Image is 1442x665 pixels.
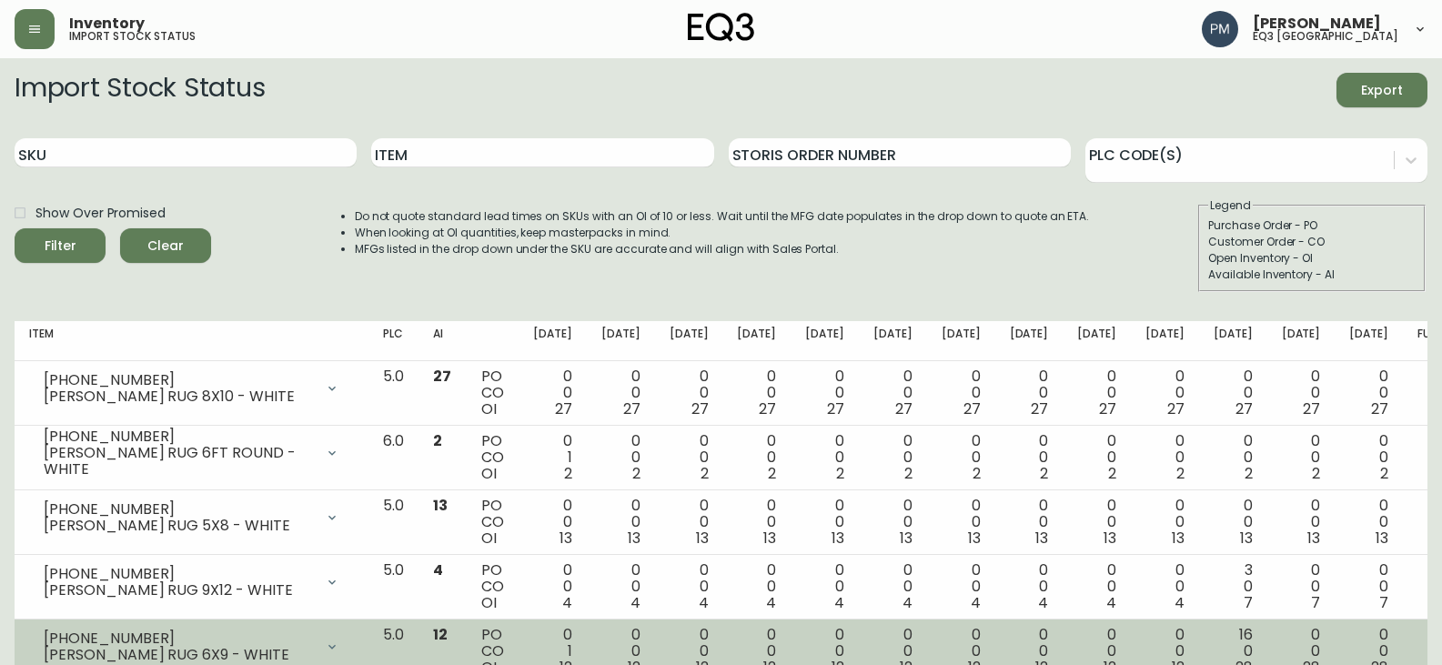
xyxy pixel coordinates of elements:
[481,562,504,611] div: PO CO
[691,398,709,419] span: 27
[942,498,981,547] div: 0 0
[763,528,776,549] span: 13
[1214,562,1253,611] div: 3 0
[1244,592,1253,613] span: 7
[44,501,314,518] div: [PHONE_NUMBER]
[1349,498,1388,547] div: 0 0
[1035,528,1048,549] span: 13
[737,368,776,418] div: 0 0
[1145,498,1185,547] div: 0 0
[722,321,791,361] th: [DATE]
[587,321,655,361] th: [DATE]
[1282,433,1321,482] div: 0 0
[368,555,418,620] td: 5.0
[1063,321,1131,361] th: [DATE]
[481,398,497,419] span: OI
[1208,217,1416,234] div: Purchase Order - PO
[1145,433,1185,482] div: 0 0
[368,321,418,361] th: PLC
[29,498,354,538] div: [PHONE_NUMBER][PERSON_NAME] RUG 5X8 - WHITE
[1108,463,1116,484] span: 2
[433,495,448,516] span: 13
[368,361,418,426] td: 5.0
[135,235,197,257] span: Clear
[1376,528,1388,549] span: 13
[355,225,1090,241] li: When looking at OI quantities, keep masterpacks in mind.
[433,624,448,645] span: 12
[632,463,640,484] span: 2
[1167,398,1185,419] span: 27
[44,445,314,478] div: [PERSON_NAME] RUG 6FT ROUND - WHITE
[481,592,497,613] span: OI
[623,398,640,419] span: 27
[827,398,844,419] span: 27
[44,428,314,445] div: [PHONE_NUMBER]
[481,368,504,418] div: PO CO
[481,528,497,549] span: OI
[1245,463,1253,484] span: 2
[601,368,640,418] div: 0 0
[69,31,196,42] h5: import stock status
[44,566,314,582] div: [PHONE_NUMBER]
[1099,398,1116,419] span: 27
[29,562,354,602] div: [PHONE_NUMBER][PERSON_NAME] RUG 9X12 - WHITE
[1131,321,1199,361] th: [DATE]
[1336,73,1427,107] button: Export
[737,433,776,482] div: 0 0
[834,592,844,613] span: 4
[670,562,709,611] div: 0 0
[1010,498,1049,547] div: 0 0
[805,368,844,418] div: 0 0
[1282,498,1321,547] div: 0 0
[1176,463,1185,484] span: 2
[433,366,451,387] span: 27
[895,398,913,419] span: 27
[1335,321,1403,361] th: [DATE]
[1031,398,1048,419] span: 27
[44,647,314,663] div: [PERSON_NAME] RUG 6X9 - WHITE
[1106,592,1116,613] span: 4
[968,528,981,549] span: 13
[963,398,981,419] span: 27
[832,528,844,549] span: 13
[120,228,211,263] button: Clear
[1349,433,1388,482] div: 0 0
[355,208,1090,225] li: Do not quote standard lead times on SKUs with an OI of 10 or less. Wait until the MFG date popula...
[560,528,572,549] span: 13
[655,321,723,361] th: [DATE]
[601,498,640,547] div: 0 0
[69,16,145,31] span: Inventory
[942,562,981,611] div: 0 0
[1214,433,1253,482] div: 0 0
[873,498,913,547] div: 0 0
[601,562,640,611] div: 0 0
[766,592,776,613] span: 4
[995,321,1064,361] th: [DATE]
[1371,398,1388,419] span: 27
[1077,433,1116,482] div: 0 0
[1351,79,1413,102] span: Export
[859,321,927,361] th: [DATE]
[562,592,572,613] span: 4
[1208,197,1253,214] legend: Legend
[1077,562,1116,611] div: 0 0
[1175,592,1185,613] span: 4
[1010,562,1049,611] div: 0 0
[1038,592,1048,613] span: 4
[15,73,265,107] h2: Import Stock Status
[533,433,572,482] div: 0 1
[699,592,709,613] span: 4
[628,528,640,549] span: 13
[44,372,314,388] div: [PHONE_NUMBER]
[973,463,981,484] span: 2
[1208,234,1416,250] div: Customer Order - CO
[900,528,913,549] span: 13
[481,498,504,547] div: PO CO
[768,463,776,484] span: 2
[433,559,443,580] span: 4
[1240,528,1253,549] span: 13
[601,433,640,482] div: 0 0
[873,433,913,482] div: 0 0
[1307,528,1320,549] span: 13
[1010,368,1049,418] div: 0 0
